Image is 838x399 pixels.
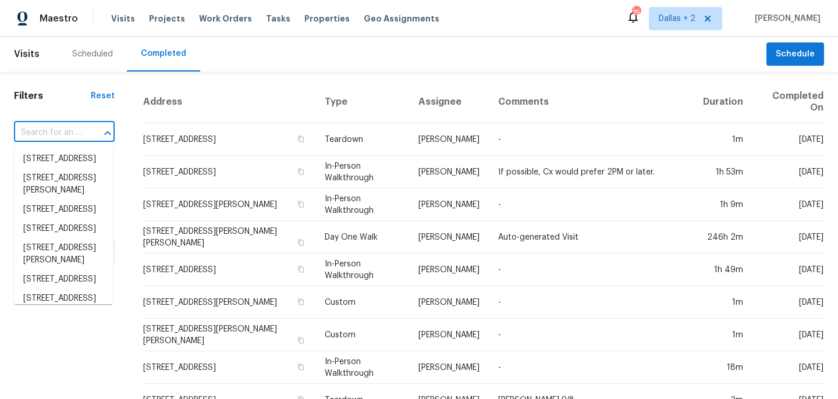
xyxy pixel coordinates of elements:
[143,156,315,188] td: [STREET_ADDRESS]
[364,13,439,24] span: Geo Assignments
[149,13,185,24] span: Projects
[14,270,113,289] li: [STREET_ADDRESS]
[694,254,752,286] td: 1h 49m
[489,156,693,188] td: If possible, Cx would prefer 2PM or later.
[143,188,315,221] td: [STREET_ADDRESS][PERSON_NAME]
[776,47,815,62] span: Schedule
[72,48,113,60] div: Scheduled
[489,254,693,286] td: -
[694,351,752,384] td: 18m
[296,134,306,144] button: Copy Address
[694,188,752,221] td: 1h 9m
[296,166,306,177] button: Copy Address
[409,221,489,254] td: [PERSON_NAME]
[14,169,113,200] li: [STREET_ADDRESS][PERSON_NAME]
[409,351,489,384] td: [PERSON_NAME]
[409,319,489,351] td: [PERSON_NAME]
[766,42,824,66] button: Schedule
[315,221,409,254] td: Day One Walk
[315,286,409,319] td: Custom
[752,81,824,123] th: Completed On
[409,156,489,188] td: [PERSON_NAME]
[14,238,113,270] li: [STREET_ADDRESS][PERSON_NAME]
[143,254,315,286] td: [STREET_ADDRESS]
[296,264,306,275] button: Copy Address
[409,81,489,123] th: Assignee
[14,219,113,238] li: [STREET_ADDRESS]
[752,156,824,188] td: [DATE]
[694,221,752,254] td: 246h 2m
[199,13,252,24] span: Work Orders
[694,81,752,123] th: Duration
[409,188,489,221] td: [PERSON_NAME]
[141,48,186,59] div: Completed
[752,123,824,156] td: [DATE]
[489,123,693,156] td: -
[632,7,640,19] div: 75
[409,123,489,156] td: [PERSON_NAME]
[14,90,91,102] h1: Filters
[489,351,693,384] td: -
[296,297,306,307] button: Copy Address
[91,90,115,102] div: Reset
[143,351,315,384] td: [STREET_ADDRESS]
[315,188,409,221] td: In-Person Walkthrough
[143,123,315,156] td: [STREET_ADDRESS]
[14,41,40,67] span: Visits
[752,221,824,254] td: [DATE]
[489,319,693,351] td: -
[143,319,315,351] td: [STREET_ADDRESS][PERSON_NAME][PERSON_NAME]
[266,15,290,23] span: Tasks
[694,319,752,351] td: 1m
[296,199,306,209] button: Copy Address
[752,319,824,351] td: [DATE]
[315,156,409,188] td: In-Person Walkthrough
[100,125,116,141] button: Close
[752,286,824,319] td: [DATE]
[143,221,315,254] td: [STREET_ADDRESS][PERSON_NAME][PERSON_NAME]
[752,254,824,286] td: [DATE]
[111,13,135,24] span: Visits
[315,123,409,156] td: Teardown
[694,286,752,319] td: 1m
[143,81,315,123] th: Address
[489,221,693,254] td: Auto-generated Visit
[315,254,409,286] td: In-Person Walkthrough
[489,81,693,123] th: Comments
[14,124,82,142] input: Search for an address...
[694,123,752,156] td: 1m
[750,13,821,24] span: [PERSON_NAME]
[409,286,489,319] td: [PERSON_NAME]
[409,254,489,286] td: [PERSON_NAME]
[315,319,409,351] td: Custom
[489,286,693,319] td: -
[40,13,78,24] span: Maestro
[143,286,315,319] td: [STREET_ADDRESS][PERSON_NAME]
[489,188,693,221] td: -
[296,237,306,248] button: Copy Address
[14,289,113,320] li: [STREET_ADDRESS][PERSON_NAME]
[296,362,306,372] button: Copy Address
[752,188,824,221] td: [DATE]
[296,335,306,345] button: Copy Address
[304,13,350,24] span: Properties
[659,13,695,24] span: Dallas + 2
[315,351,409,384] td: In-Person Walkthrough
[14,149,113,169] li: [STREET_ADDRESS]
[752,351,824,384] td: [DATE]
[14,200,113,219] li: [STREET_ADDRESS]
[694,156,752,188] td: 1h 53m
[315,81,409,123] th: Type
